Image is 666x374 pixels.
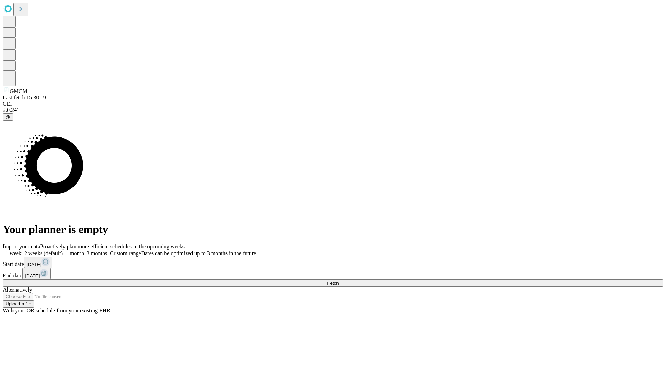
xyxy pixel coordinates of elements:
[24,257,52,268] button: [DATE]
[3,243,40,249] span: Import your data
[141,250,257,256] span: Dates can be optimized up to 3 months in the future.
[10,88,27,94] span: GMCM
[22,268,51,279] button: [DATE]
[327,280,339,286] span: Fetch
[3,257,663,268] div: Start date
[3,107,663,113] div: 2.0.241
[27,262,41,267] span: [DATE]
[110,250,141,256] span: Custom range
[3,300,34,308] button: Upload a file
[3,223,663,236] h1: Your planner is empty
[3,308,110,313] span: With your OR schedule from your existing EHR
[3,268,663,279] div: End date
[40,243,186,249] span: Proactively plan more efficient schedules in the upcoming weeks.
[6,250,22,256] span: 1 week
[3,113,13,121] button: @
[3,287,32,293] span: Alternatively
[87,250,107,256] span: 3 months
[3,101,663,107] div: GEI
[66,250,84,256] span: 1 month
[3,279,663,287] button: Fetch
[6,114,10,119] span: @
[25,273,40,278] span: [DATE]
[3,95,46,100] span: Last fetch: 15:30:19
[24,250,63,256] span: 2 weeks (default)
